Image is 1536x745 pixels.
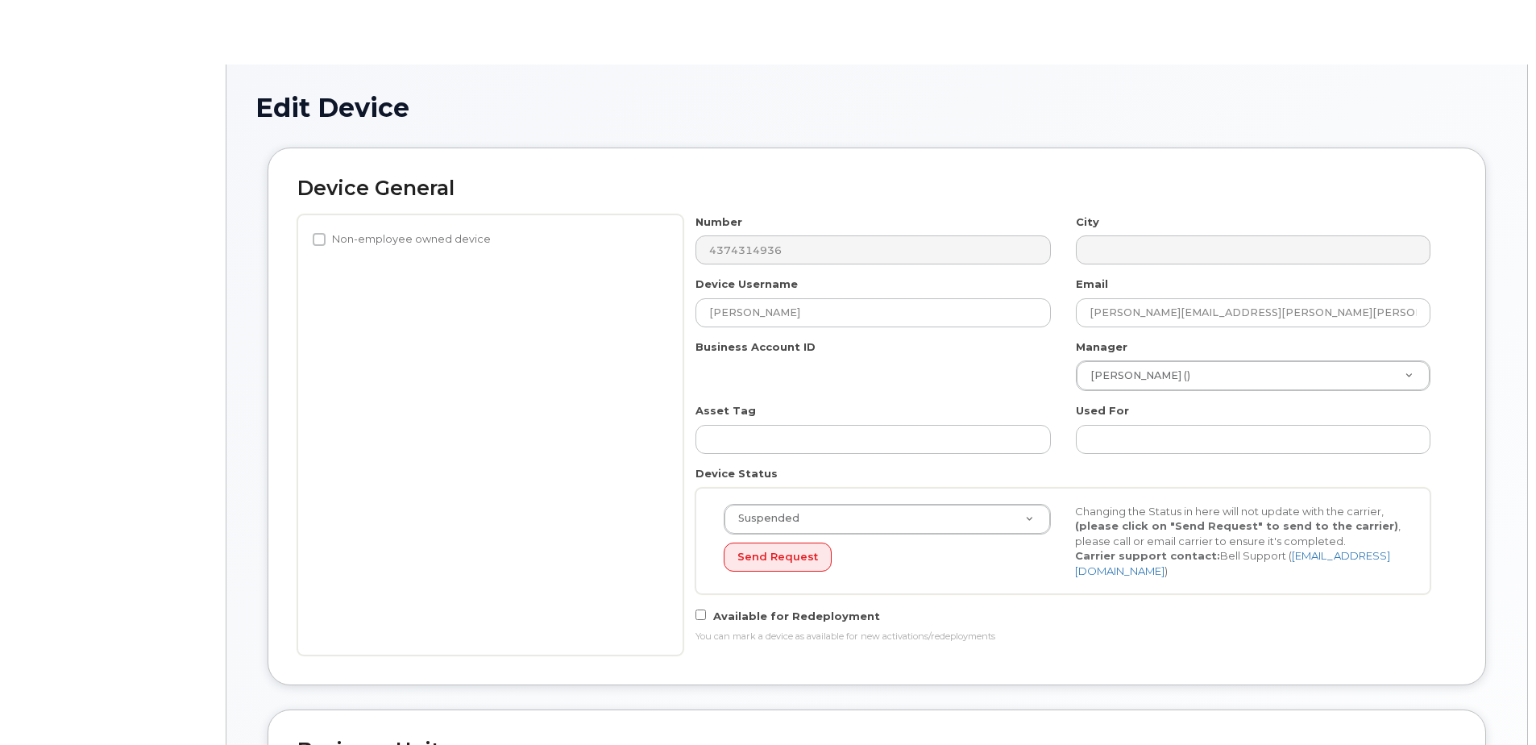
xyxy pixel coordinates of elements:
[297,177,1456,200] h2: Device General
[724,543,832,572] button: Send Request
[313,230,491,249] label: Non-employee owned device
[1077,361,1430,390] a: [PERSON_NAME] ()
[695,610,706,620] input: Available for Redeployment
[695,631,1430,643] div: You can mark a device as available for new activations/redeployments
[1075,549,1220,562] strong: Carrier support contact:
[1075,519,1398,532] strong: (please click on "Send Request" to send to the carrier)
[695,403,756,418] label: Asset Tag
[695,214,742,230] label: Number
[1076,214,1099,230] label: City
[695,466,778,481] label: Device Status
[724,505,1050,534] a: Suspended
[1076,277,1108,292] label: Email
[1076,339,1127,355] label: Manager
[313,233,326,246] input: Non-employee owned device
[1076,403,1129,418] label: Used For
[729,511,799,526] span: Suspended
[695,277,798,292] label: Device Username
[695,339,816,355] label: Business Account ID
[255,94,1498,122] h1: Edit Device
[1075,549,1390,577] a: [EMAIL_ADDRESS][DOMAIN_NAME]
[1063,504,1414,579] div: Changing the Status in here will not update with the carrier, , please call or email carrier to e...
[713,610,880,622] span: Available for Redeployment
[1081,368,1190,383] span: [PERSON_NAME] ()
